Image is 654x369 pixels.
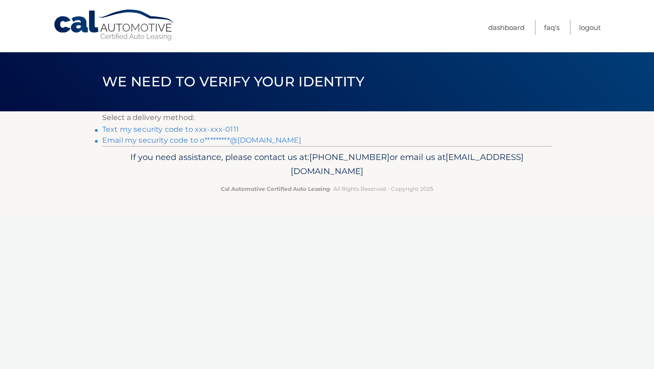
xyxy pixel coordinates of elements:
p: Select a delivery method: [102,111,552,124]
a: FAQ's [544,20,560,35]
a: Dashboard [488,20,525,35]
p: If you need assistance, please contact us at: or email us at [108,150,546,179]
a: Text my security code to xxx-xxx-0111 [102,125,239,134]
span: We need to verify your identity [102,73,364,90]
a: Email my security code to o*********@[DOMAIN_NAME] [102,136,301,145]
p: - All Rights Reserved - Copyright 2025 [108,184,546,194]
a: Logout [579,20,601,35]
span: [PHONE_NUMBER] [309,152,390,162]
strong: Cal Automotive Certified Auto Leasing [221,185,330,192]
a: Cal Automotive [53,9,176,41]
